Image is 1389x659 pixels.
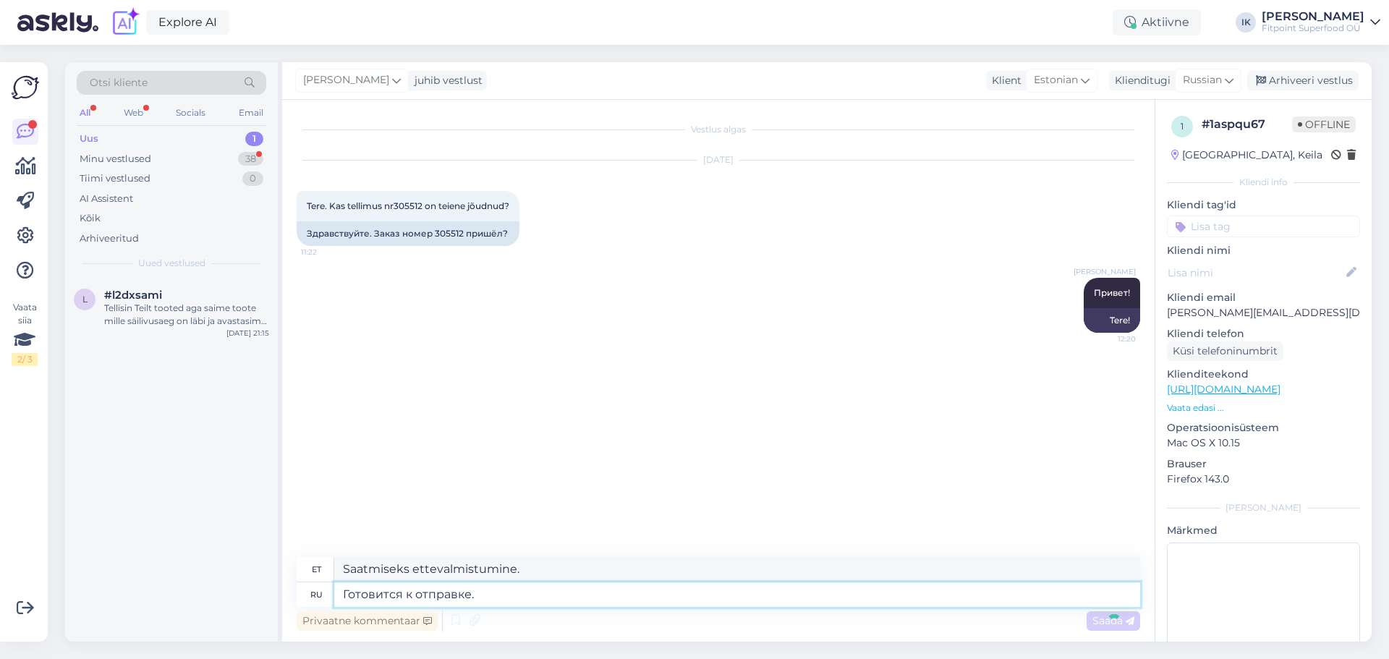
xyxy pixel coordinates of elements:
[1167,472,1360,487] p: Firefox 143.0
[1167,305,1360,320] p: [PERSON_NAME][EMAIL_ADDRESS][DOMAIN_NAME]
[1167,501,1360,514] div: [PERSON_NAME]
[80,192,133,206] div: AI Assistent
[303,72,389,88] span: [PERSON_NAME]
[80,132,98,146] div: Uus
[1167,367,1360,382] p: Klienditeekond
[1202,116,1292,133] div: # 1aspqu67
[1167,326,1360,341] p: Kliendi telefon
[1171,148,1322,163] div: [GEOGRAPHIC_DATA], Keila
[80,171,150,186] div: Tiimi vestlused
[1167,383,1280,396] a: [URL][DOMAIN_NAME]
[409,73,483,88] div: juhib vestlust
[1167,216,1360,237] input: Lisa tag
[1094,287,1130,298] span: Привет!
[1074,266,1136,277] span: [PERSON_NAME]
[80,231,139,246] div: Arhiveeritud
[1167,243,1360,258] p: Kliendi nimi
[1082,333,1136,344] span: 12:20
[1262,11,1380,34] a: [PERSON_NAME]Fitpoint Superfood OÜ
[1262,22,1364,34] div: Fitpoint Superfood OÜ
[1262,11,1364,22] div: [PERSON_NAME]
[104,289,162,302] span: #l2dxsami
[297,221,519,246] div: Здравствуйте. Заказ номер 305512 пришёл?
[1167,523,1360,538] p: Märkmed
[242,171,263,186] div: 0
[307,200,509,211] span: Tere. Kas tellimus nr305512 on teiene jõudnud?
[1183,72,1222,88] span: Russian
[1236,12,1256,33] div: IK
[80,152,151,166] div: Minu vestlused
[1167,197,1360,213] p: Kliendi tag'id
[226,328,269,339] div: [DATE] 21:15
[1167,290,1360,305] p: Kliendi email
[1167,341,1283,361] div: Küsi telefoninumbrit
[297,153,1140,166] div: [DATE]
[1167,176,1360,189] div: Kliendi info
[1113,9,1201,35] div: Aktiivne
[146,10,229,35] a: Explore AI
[1181,121,1184,132] span: 1
[1084,308,1140,333] div: Tere!
[245,132,263,146] div: 1
[12,74,39,101] img: Askly Logo
[236,103,266,122] div: Email
[104,302,269,328] div: Tellisin Teilt tooted aga saime toote mille säilivusaeg on läbi ja avastasime siis kui mõlemal üh...
[1109,73,1171,88] div: Klienditugi
[77,103,93,122] div: All
[1168,265,1343,281] input: Lisa nimi
[1167,401,1360,414] p: Vaata edasi ...
[121,103,146,122] div: Web
[12,301,38,366] div: Vaata siia
[12,353,38,366] div: 2 / 3
[80,211,101,226] div: Kõik
[301,247,355,258] span: 11:22
[1167,435,1360,451] p: Mac OS X 10.15
[1167,456,1360,472] p: Brauser
[173,103,208,122] div: Socials
[238,152,263,166] div: 38
[1034,72,1078,88] span: Estonian
[1292,116,1356,132] span: Offline
[110,7,140,38] img: explore-ai
[1247,71,1359,90] div: Arhiveeri vestlus
[90,75,148,90] span: Otsi kliente
[986,73,1021,88] div: Klient
[297,123,1140,136] div: Vestlus algas
[82,294,88,305] span: l
[138,257,205,270] span: Uued vestlused
[1167,420,1360,435] p: Operatsioonisüsteem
